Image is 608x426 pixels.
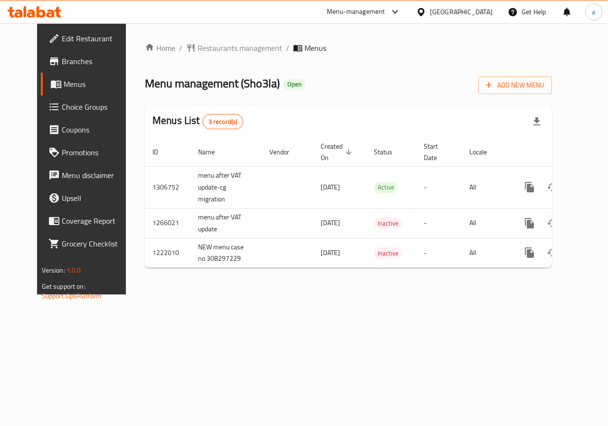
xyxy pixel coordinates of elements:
span: [DATE] [321,217,340,229]
td: 1222010 [145,238,190,268]
span: a [592,7,595,17]
span: Locale [469,146,499,158]
span: Menus [64,78,131,90]
a: Grocery Checklist [41,232,139,255]
span: Created On [321,141,355,163]
td: - [416,208,462,238]
span: Vendor [269,146,302,158]
span: Coupons [62,124,131,135]
td: All [462,238,511,268]
td: - [416,238,462,268]
span: Branches [62,56,131,67]
a: Branches [41,50,139,73]
button: Add New Menu [478,76,552,94]
button: more [518,212,541,235]
a: Promotions [41,141,139,164]
li: / [286,42,289,54]
a: Home [145,42,175,54]
a: Support.OpsPlatform [42,290,102,302]
span: Choice Groups [62,101,131,113]
td: - [416,166,462,208]
a: Menu disclaimer [41,164,139,187]
a: Coupons [41,118,139,141]
a: Upsell [41,187,139,209]
button: more [518,176,541,199]
td: All [462,166,511,208]
span: Restaurants management [198,42,282,54]
span: Open [284,80,305,88]
span: Inactive [374,218,402,229]
span: 1.0.0 [66,264,81,276]
span: Add New Menu [486,79,544,91]
span: Get support on: [42,280,85,293]
button: Change Status [541,176,564,199]
div: Open [284,79,305,90]
span: Grocery Checklist [62,238,131,249]
span: Promotions [62,147,131,158]
span: [DATE] [321,181,340,193]
span: ID [152,146,171,158]
li: / [179,42,182,54]
span: Inactive [374,248,402,259]
a: Coverage Report [41,209,139,232]
td: menu after VAT update-cg migration [190,166,262,208]
span: Start Date [424,141,450,163]
a: Restaurants management [186,42,282,54]
td: 1266021 [145,208,190,238]
td: menu after VAT update [190,208,262,238]
button: more [518,241,541,264]
a: Edit Restaurant [41,27,139,50]
h2: Menus List [152,114,243,129]
span: Menus [304,42,326,54]
span: Edit Restaurant [62,33,131,44]
span: Menu disclaimer [62,170,131,181]
span: Version: [42,264,65,276]
td: NEW menu case no 308297229 [190,238,262,268]
nav: breadcrumb [145,42,552,54]
span: Coverage Report [62,215,131,227]
span: Upsell [62,192,131,204]
span: Name [198,146,227,158]
div: [GEOGRAPHIC_DATA] [430,7,493,17]
span: Active [374,182,398,193]
a: Choice Groups [41,95,139,118]
td: All [462,208,511,238]
a: Menus [41,73,139,95]
button: Change Status [541,212,564,235]
button: Change Status [541,241,564,264]
div: Menu-management [327,6,385,18]
div: Export file [525,110,548,133]
span: Menu management ( Sho3la ) [145,73,280,94]
span: [DATE] [321,246,340,259]
span: Status [374,146,405,158]
span: 3 record(s) [203,117,243,126]
td: 1306752 [145,166,190,208]
div: Total records count [202,114,244,129]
